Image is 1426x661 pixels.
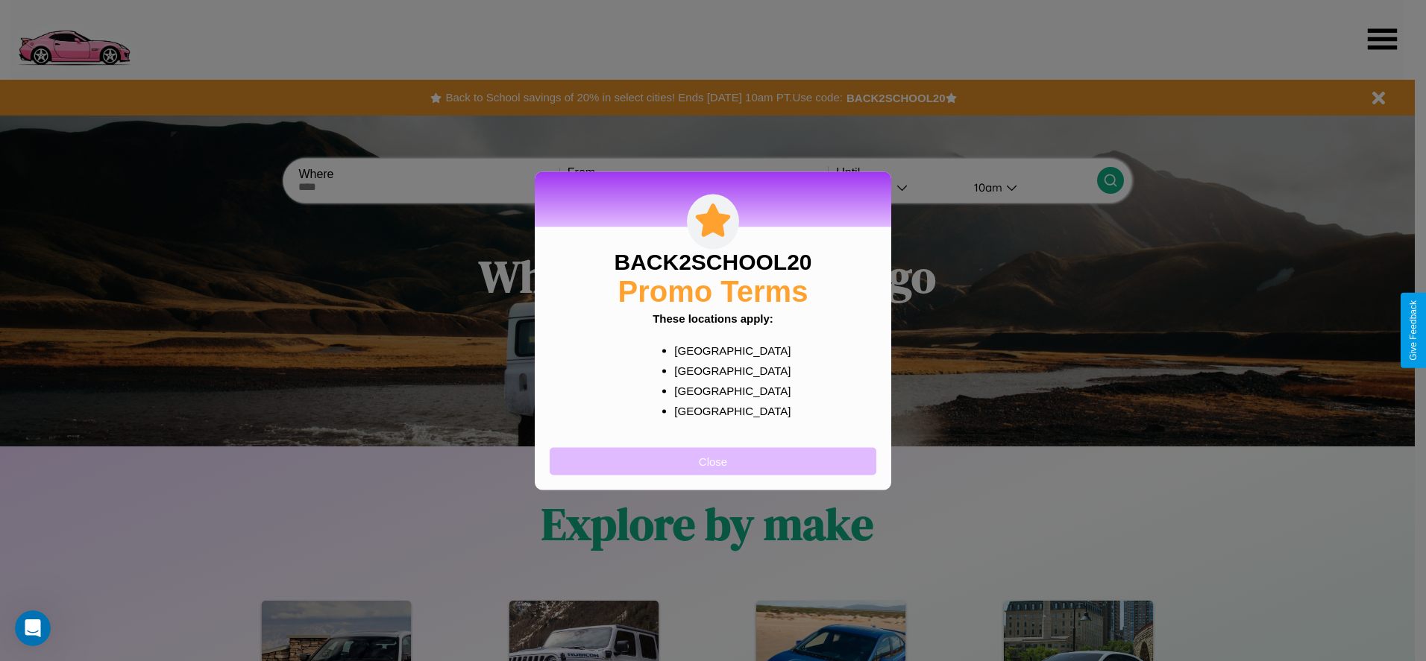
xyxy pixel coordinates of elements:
[550,447,876,475] button: Close
[1408,300,1419,361] div: Give Feedback
[674,360,781,380] p: [GEOGRAPHIC_DATA]
[618,274,808,308] h2: Promo Terms
[674,380,781,400] p: [GEOGRAPHIC_DATA]
[614,249,811,274] h3: BACK2SCHOOL20
[674,340,781,360] p: [GEOGRAPHIC_DATA]
[653,311,773,324] b: These locations apply:
[15,610,51,646] iframe: Intercom live chat
[674,400,781,420] p: [GEOGRAPHIC_DATA]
